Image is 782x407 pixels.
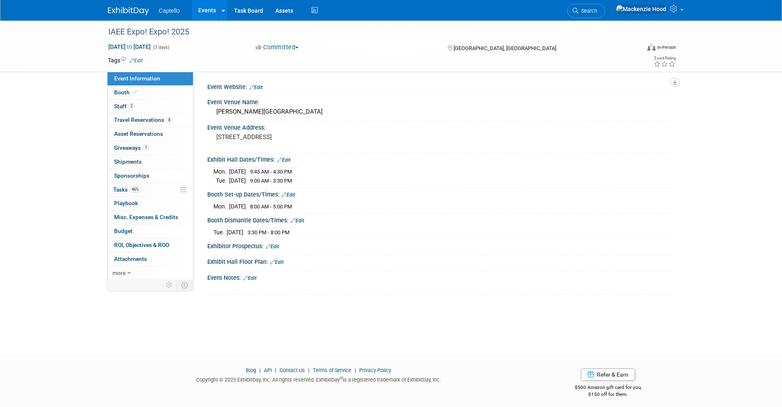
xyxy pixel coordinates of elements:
div: $150 off for them. [542,391,674,398]
td: Toggle Event Tabs [176,280,193,290]
a: Attachments [108,252,193,266]
a: Giveaways1 [108,141,193,155]
span: 9:45 AM - 4:30 PM [250,169,292,175]
span: Tasks [113,186,141,193]
td: Mon. [213,167,229,176]
span: (3 days) [152,45,170,50]
span: Asset Reservations [114,130,163,137]
span: to [126,43,133,50]
a: Blog [246,367,256,373]
a: Edit [270,259,284,265]
a: Asset Reservations [108,127,193,141]
div: Booth Dismantle Dates/Times: [207,214,674,225]
div: In-Person [657,44,676,50]
span: Captello [159,7,180,14]
a: Event Information [108,72,193,85]
a: Edit [129,58,143,64]
img: Format-Inperson.png [647,44,656,50]
div: Event Notes: [207,272,674,282]
td: Personalize Event Tab Strip [162,280,177,290]
a: Budget [108,224,193,238]
span: more [112,270,126,276]
a: Edit [282,192,295,198]
td: [DATE] [229,176,246,185]
div: IAEE Expo! Expo! 2025 [105,25,628,39]
span: Travel Reservations [114,117,172,123]
div: Copyright © 2025 ExhibitDay, Inc. All rights reserved. ExhibitDay is a registered trademark of Ex... [108,374,530,384]
span: Attachments [114,256,147,262]
span: Budget [114,228,133,234]
span: 46% [130,186,141,192]
i: Booth reservation complete [133,90,138,94]
a: Travel Reservations8 [108,113,193,127]
span: Event Information [114,75,160,82]
div: Event Rating [654,56,676,60]
span: [DATE] [DATE] [108,43,151,50]
a: Sponsorships [108,169,193,183]
div: Event Format [592,43,677,55]
span: Search [578,8,597,14]
td: [DATE] [229,202,246,211]
button: Committed [253,43,302,52]
span: ROI, Objectives & ROO [114,242,169,248]
span: Misc. Expenses & Credits [114,214,178,220]
pre: [STREET_ADDRESS] [216,133,393,141]
a: Staff2 [108,100,193,113]
span: | [306,367,312,373]
span: Staff [114,103,135,110]
a: ROI, Objectives & ROO [108,238,193,252]
div: Event Venue Name: [207,96,674,106]
a: Tasks46% [108,183,193,197]
a: Booth [108,86,193,99]
a: Playbook [108,197,193,210]
span: | [257,367,263,373]
span: Booth [114,89,139,96]
div: Booth Set-up Dates/Times: [207,188,674,199]
span: Sponsorships [114,172,149,179]
span: Shipments [114,158,142,165]
img: ExhibitDay [108,7,149,15]
td: Mon. [213,202,229,211]
a: API [264,367,272,373]
div: Event Venue Address: [207,121,674,132]
span: 3:30 PM - 8:00 PM [248,229,289,236]
span: Playbook [114,200,138,206]
a: Edit [249,85,263,90]
span: 2 [128,103,135,109]
a: Terms of Service [313,367,351,373]
a: Edit [243,275,257,281]
a: Edit [266,244,279,249]
span: [GEOGRAPHIC_DATA], [GEOGRAPHIC_DATA] [454,45,556,51]
a: Contact Us [280,367,305,373]
td: Tue. [213,228,227,237]
td: Tags [108,56,143,64]
span: 8 [166,117,172,123]
td: [DATE] [227,228,243,237]
td: [DATE] [229,167,246,176]
span: Giveaways [114,144,149,151]
a: more [108,266,193,280]
div: Exhibitor Prospectus: [207,240,674,251]
img: Mackenzie Hood [616,5,667,14]
a: Edit [291,218,304,224]
a: Misc. Expenses & Credits [108,210,193,224]
span: 1 [143,144,149,151]
sup: ® [340,376,343,380]
div: Exhibit Hall Floor Plan: [207,256,674,266]
div: [PERSON_NAME][GEOGRAPHIC_DATA] [213,105,668,118]
div: $500 Amazon gift card for you, [542,379,674,398]
div: Event Website: [207,81,674,91]
div: Exhibit Hall Dates/Times: [207,153,674,164]
a: Privacy Policy [359,367,391,373]
span: 8:00 AM - 5:00 PM [250,203,292,210]
span: | [353,367,358,373]
a: Refer & Earn [581,368,635,381]
a: Edit [277,157,291,163]
span: 9:00 AM - 3:30 PM [250,178,292,184]
a: Search [567,4,605,18]
span: | [273,367,278,373]
a: Shipments [108,155,193,169]
td: Tue. [213,176,229,185]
